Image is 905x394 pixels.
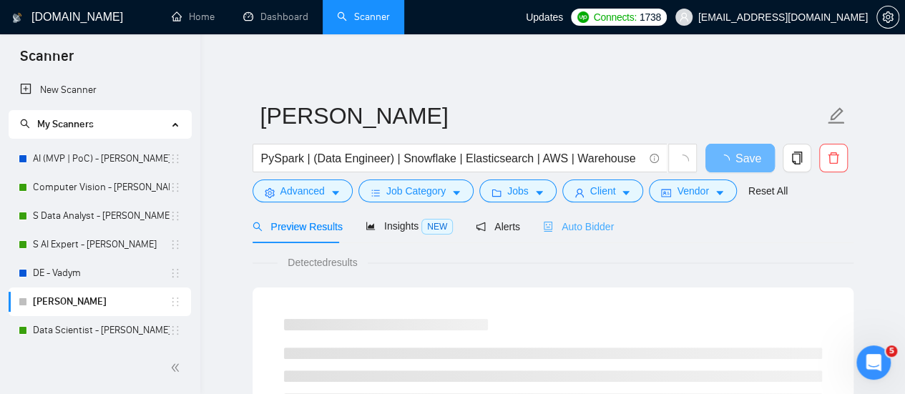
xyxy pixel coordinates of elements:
a: Computer Vision - [PERSON_NAME] [33,173,170,202]
li: Data Scientist - Viktoria [9,316,191,345]
span: search [20,119,30,129]
span: folder [491,187,502,198]
li: DE - Petro [9,287,191,316]
span: holder [170,325,181,336]
img: upwork-logo.png [577,11,589,23]
button: settingAdvancedcaret-down [253,179,353,202]
span: setting [877,11,899,23]
span: edit [827,107,846,125]
span: 1738 [640,9,661,25]
button: idcardVendorcaret-down [649,179,736,202]
span: My Scanners [37,118,94,130]
a: Reset All [748,183,788,199]
span: Job Category [386,183,446,199]
span: My Scanners [20,118,94,130]
a: Data Scientist - [PERSON_NAME] [33,316,170,345]
li: S Data Analyst - Vlad [9,202,191,230]
button: delete [819,144,848,172]
span: holder [170,296,181,307]
span: Detected results [278,255,367,270]
span: Jobs [507,183,529,199]
a: S Data Analyst - [PERSON_NAME] [33,202,170,230]
button: copy [783,144,811,172]
span: user [679,12,689,22]
span: double-left [170,360,185,375]
span: holder [170,153,181,164]
span: area-chart [366,221,376,231]
span: holder [170,267,181,279]
span: robot [543,222,553,232]
span: Client [590,183,616,199]
span: loading [676,154,689,167]
span: caret-down [331,187,341,198]
a: New Scanner [20,76,180,104]
span: user [574,187,584,198]
span: Auto Bidder [543,221,614,232]
img: logo [12,6,22,29]
span: Insights [366,220,453,232]
input: Search Freelance Jobs... [261,149,643,167]
span: copy [783,152,811,164]
button: folderJobscaret-down [479,179,557,202]
a: searchScanner [337,11,390,23]
span: Save [735,149,761,167]
span: idcard [661,187,671,198]
iframe: Intercom live chat [856,345,891,380]
span: 5 [886,345,897,357]
a: setting [876,11,899,23]
span: bars [371,187,381,198]
span: Alerts [476,221,520,232]
li: DE - Vadym [9,259,191,287]
span: notification [476,222,486,232]
span: Vendor [677,183,708,199]
span: NEW [421,219,453,235]
li: AI (MVP | PoC) - Vitaliy [9,144,191,173]
a: [PERSON_NAME] [33,287,170,316]
li: Computer Vision - Vlad [9,173,191,202]
span: Advanced [280,183,325,199]
span: holder [170,239,181,250]
span: caret-down [451,187,461,198]
button: barsJob Categorycaret-down [358,179,474,202]
span: holder [170,182,181,193]
li: S AI Expert - Vlad [9,230,191,259]
input: Scanner name... [260,98,824,134]
a: AI (MVP | PoC) - [PERSON_NAME] [33,144,170,173]
span: loading [718,154,735,166]
button: Save [705,144,775,172]
button: userClientcaret-down [562,179,644,202]
a: dashboardDashboard [243,11,308,23]
span: caret-down [621,187,631,198]
span: Scanner [9,46,85,76]
span: Connects: [593,9,636,25]
li: New Scanner [9,76,191,104]
a: DE - Vadym [33,259,170,287]
a: homeHome [172,11,215,23]
span: caret-down [715,187,725,198]
button: setting [876,6,899,29]
span: info-circle [650,154,659,163]
span: Updates [526,11,563,23]
a: S AI Expert - [PERSON_NAME] [33,230,170,259]
span: Preview Results [253,221,343,232]
span: holder [170,210,181,222]
span: search [253,222,263,232]
span: caret-down [534,187,544,198]
span: setting [265,187,275,198]
span: delete [820,152,847,164]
